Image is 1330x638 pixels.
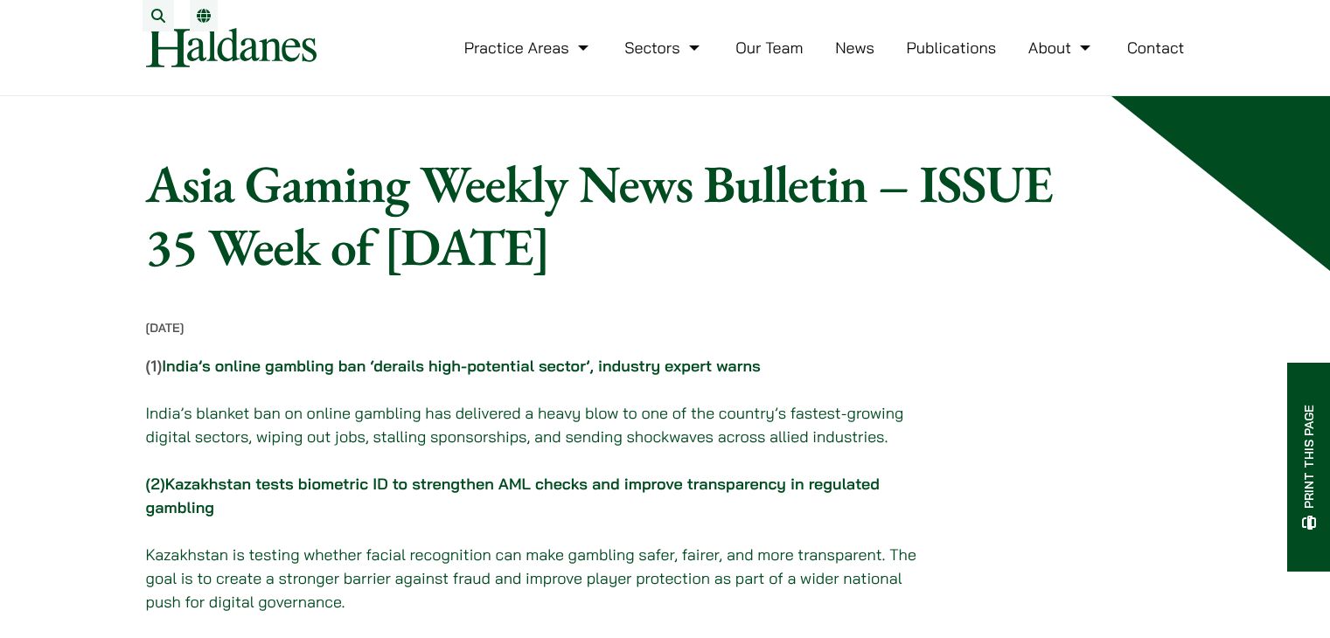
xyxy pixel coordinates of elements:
[1028,38,1095,58] a: About
[835,38,874,58] a: News
[624,38,703,58] a: Sectors
[146,320,185,336] time: [DATE]
[146,356,761,376] strong: (1)
[162,356,761,376] a: India’s online gambling ban ‘derails high-potential sector’, industry expert warns
[146,474,165,494] strong: (2)
[146,28,317,67] img: Logo of Haldanes
[146,474,881,517] a: Kazakhstan tests biometric ID to strengthen AML checks and improve transparency in regulated gamb...
[1127,38,1185,58] a: Contact
[197,9,211,23] a: Switch to EN
[146,401,925,448] p: India’s blanket ban on online gambling has delivered a heavy blow to one of the country’s fastest...
[464,38,593,58] a: Practice Areas
[146,543,925,614] p: Kazakhstan is testing whether facial recognition can make gambling safer, fairer, and more transp...
[735,38,803,58] a: Our Team
[146,152,1054,278] h1: Asia Gaming Weekly News Bulletin – ISSUE 35 Week of [DATE]
[907,38,997,58] a: Publications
